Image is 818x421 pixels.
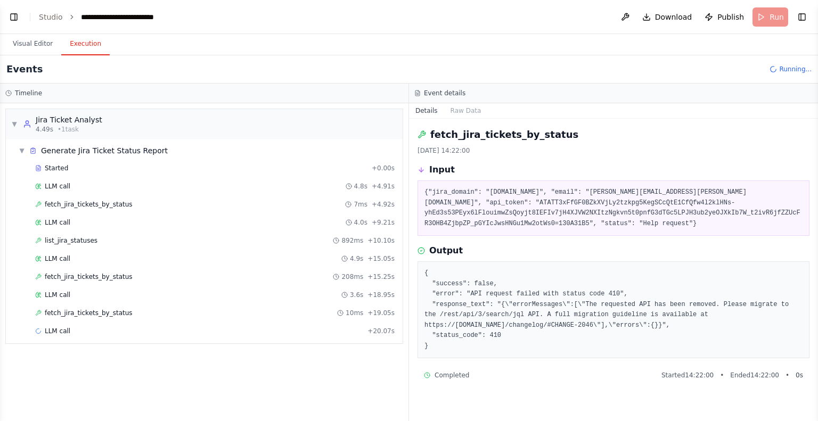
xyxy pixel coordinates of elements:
[45,182,70,191] span: LLM call
[350,291,363,299] span: 3.6s
[655,12,692,22] span: Download
[367,327,395,335] span: + 20.07s
[367,309,395,317] span: + 19.05s
[6,10,21,24] button: Show left sidebar
[45,236,97,245] span: list_jira_statuses
[786,371,789,379] span: •
[346,309,363,317] span: 10ms
[661,371,714,379] span: Started 14:22:00
[720,371,724,379] span: •
[429,163,455,176] h3: Input
[372,218,395,227] span: + 9.21s
[717,12,744,22] span: Publish
[354,200,367,209] span: 7ms
[424,187,803,229] pre: {"jira_domain": "[DOMAIN_NAME]", "email": "[PERSON_NAME][EMAIL_ADDRESS][PERSON_NAME][DOMAIN_NAME]...
[424,89,465,97] h3: Event details
[45,218,70,227] span: LLM call
[341,273,363,281] span: 208ms
[41,145,168,156] span: Generate Jira Ticket Status Report
[341,236,363,245] span: 892ms
[367,273,395,281] span: + 15.25s
[4,33,61,55] button: Visual Editor
[15,89,42,97] h3: Timeline
[429,244,463,257] h3: Output
[795,10,809,24] button: Show right sidebar
[367,291,395,299] span: + 18.95s
[45,327,70,335] span: LLM call
[409,103,444,118] button: Details
[435,371,469,379] span: Completed
[45,273,133,281] span: fetch_jira_tickets_by_status
[372,164,395,172] span: + 0.00s
[730,371,779,379] span: Ended 14:22:00
[354,182,367,191] span: 4.8s
[11,120,18,128] span: ▼
[39,12,168,22] nav: breadcrumb
[367,254,395,263] span: + 15.05s
[372,182,395,191] span: + 4.91s
[354,218,367,227] span: 4.0s
[19,146,25,155] span: ▼
[36,114,102,125] div: Jira Ticket Analyst
[39,13,63,21] a: Studio
[700,7,748,27] button: Publish
[444,103,488,118] button: Raw Data
[779,65,812,73] span: Running...
[418,146,809,155] div: [DATE] 14:22:00
[430,127,578,142] h2: fetch_jira_tickets_by_status
[796,371,803,379] span: 0 s
[58,125,79,134] span: • 1 task
[367,236,395,245] span: + 10.10s
[372,200,395,209] span: + 4.92s
[61,33,110,55] button: Execution
[350,254,363,263] span: 4.9s
[45,309,133,317] span: fetch_jira_tickets_by_status
[638,7,697,27] button: Download
[36,125,53,134] span: 4.49s
[424,268,803,351] pre: { "success": false, "error": "API request failed with status code 410", "response_text": "{\"erro...
[45,200,133,209] span: fetch_jira_tickets_by_status
[6,62,43,77] h2: Events
[45,291,70,299] span: LLM call
[45,254,70,263] span: LLM call
[45,164,68,172] span: Started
